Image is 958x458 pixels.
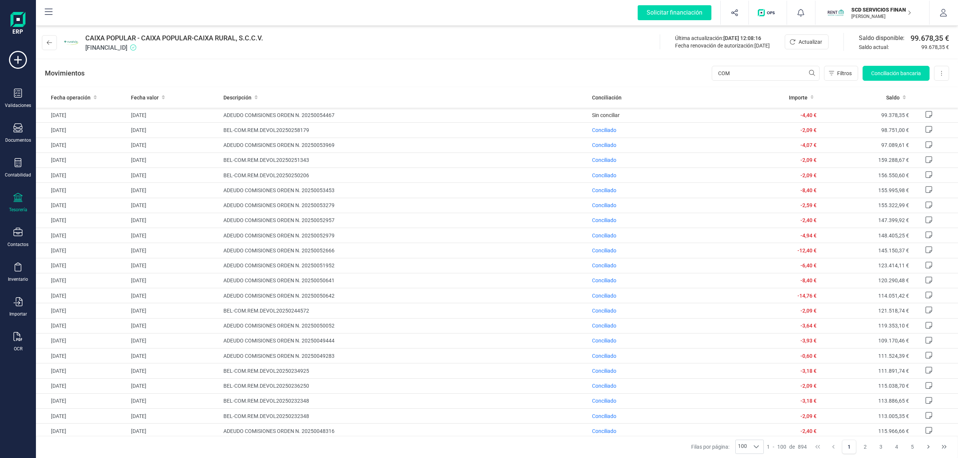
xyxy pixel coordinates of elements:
[785,34,829,49] button: Actualizar
[223,126,586,134] span: BEL-COM.REM.DEVOL20250258179
[820,303,912,318] td: 121.518,74 €
[36,303,128,318] td: [DATE]
[675,34,770,42] div: Última actualización:
[851,6,911,13] p: SCD SERVICIOS FINANCIEROS SL
[36,363,128,378] td: [DATE]
[871,70,921,77] span: Conciliación bancaria
[800,217,817,223] span: -2,40 €
[820,393,912,408] td: 113.886,65 €
[85,43,263,52] span: [FINANCIAL_ID]
[820,108,912,123] td: 99.378,35 €
[592,248,616,253] span: Conciliado
[842,440,856,454] button: Page 1
[592,368,616,374] span: Conciliado
[827,4,844,21] img: SC
[592,353,616,359] span: Conciliado
[820,228,912,243] td: 148.405,25 €
[800,368,817,374] span: -3,18 €
[36,213,128,228] td: [DATE]
[36,333,128,348] td: [DATE]
[777,443,786,451] span: 100
[754,43,770,49] span: [DATE]
[223,156,586,164] span: BEL-COM.REM.DEVOL20250251343
[36,108,128,123] td: [DATE]
[223,352,586,360] span: ADEUDO COMISIONES ORDEN N. 20250049283
[592,308,616,314] span: Conciliado
[223,232,586,239] span: ADEUDO COMISIONES ORDEN N. 20250052979
[128,123,220,138] td: [DATE]
[767,443,807,451] div: -
[820,363,912,378] td: 111.891,74 €
[223,111,586,119] span: ADEUDO COMISIONES ORDEN N. 20250054467
[5,102,31,108] div: Validaciones
[800,428,817,434] span: -2,40 €
[592,172,616,178] span: Conciliado
[223,202,586,209] span: ADEUDO COMISIONES ORDEN N. 20250053279
[128,168,220,183] td: [DATE]
[800,233,817,239] span: -4,94 €
[820,288,912,303] td: 114.051,42 €
[51,94,91,101] span: Fecha operación
[638,5,711,20] div: Solicitar financiación
[800,157,817,163] span: -2,09 €
[36,409,128,424] td: [DATE]
[592,323,616,329] span: Conciliado
[905,440,919,454] button: Page 5
[820,348,912,363] td: 111.524,39 €
[820,198,912,213] td: 155.322,99 €
[789,94,808,101] span: Importe
[863,66,930,81] button: Conciliación bancaria
[128,183,220,198] td: [DATE]
[753,1,782,25] button: Logo de OPS
[921,43,949,51] span: 99.678,35 €
[691,440,764,454] div: Filas por página:
[128,424,220,439] td: [DATE]
[758,9,778,16] img: Logo de OPS
[800,127,817,133] span: -2,09 €
[223,322,586,329] span: ADEUDO COMISIONES ORDEN N. 20250050052
[820,153,912,167] td: 159.288,67 €
[128,273,220,288] td: [DATE]
[223,172,586,179] span: BEL-COM.REM.DEVOL20250250206
[592,217,616,223] span: Conciliado
[858,440,872,454] button: Page 2
[592,127,616,133] span: Conciliado
[800,383,817,389] span: -2,09 €
[820,138,912,153] td: 97.089,61 €
[592,413,616,419] span: Conciliado
[36,198,128,213] td: [DATE]
[128,258,220,273] td: [DATE]
[592,142,616,148] span: Conciliado
[824,1,920,25] button: SCSCD SERVICIOS FINANCIEROS SL[PERSON_NAME]
[723,35,761,41] span: [DATE] 12:08:16
[592,338,616,344] span: Conciliado
[800,172,817,178] span: -2,09 €
[128,348,220,363] td: [DATE]
[820,258,912,273] td: 123.414,11 €
[128,138,220,153] td: [DATE]
[859,34,907,43] span: Saldo disponible:
[592,233,616,239] span: Conciliado
[7,242,28,248] div: Contactos
[592,157,616,163] span: Conciliado
[851,13,911,19] p: [PERSON_NAME]
[592,383,616,389] span: Conciliado
[800,142,817,148] span: -4,07 €
[128,378,220,393] td: [DATE]
[36,138,128,153] td: [DATE]
[9,311,27,317] div: Importar
[820,318,912,333] td: 119.353,10 €
[800,323,817,329] span: -3,64 €
[820,213,912,228] td: 147.399,92 €
[128,318,220,333] td: [DATE]
[36,318,128,333] td: [DATE]
[820,424,912,439] td: 115.966,66 €
[223,412,586,420] span: BEL-COM.REM.DEVOL20250232348
[85,33,263,43] span: CAIXA POPULAR - CAIXA POPULAR-CAIXA RURAL, S.C.C.V.
[36,288,128,303] td: [DATE]
[800,353,817,359] span: -0,60 €
[45,68,85,79] p: Movimientos
[223,382,586,390] span: BEL-COM.REM.DEVOL20250236250
[36,273,128,288] td: [DATE]
[592,202,616,208] span: Conciliado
